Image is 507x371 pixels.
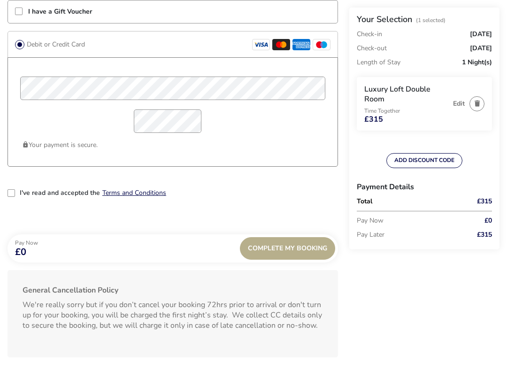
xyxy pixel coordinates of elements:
p: Your payment is secure. [22,138,323,152]
span: [DATE] [470,45,492,52]
h2: Your Selection [357,14,412,25]
p: Time Together [364,108,448,114]
span: 1 Night(s) [462,59,492,66]
span: £315 [364,116,383,123]
span: [DATE] [470,31,492,38]
input: card_name_pciproxy-c49qj8r0s9 [20,77,325,100]
p: Pay Later [357,228,465,242]
p: Pay Now [357,214,465,228]
p: Pay Now [15,240,38,246]
span: £0 [484,217,492,224]
button: Edit [453,100,465,107]
label: I've read and accepted the [20,190,100,196]
span: £315 [477,198,492,205]
p: Check-out [357,41,387,55]
span: Complete My Booking [248,245,327,252]
p: Length of Stay [357,55,400,70]
span: £0 [15,247,38,257]
button: Terms and Conditions [102,189,166,196]
p: We're really sorry but if you don’t cancel your booking 72hrs prior to arrival or don't turn up f... [23,296,323,335]
b: General Cancellation Policy [23,285,118,295]
div: Complete My Booking [240,237,335,260]
h3: Payment Details [357,176,492,198]
span: (1 Selected) [416,16,446,24]
h3: Luxury Loft Double Room [364,85,448,104]
p: Check-in [357,31,382,38]
p: Total [357,198,465,205]
label: I have a Gift Voucher [28,8,92,15]
p-checkbox: 2-term_condi [8,189,16,198]
label: Debit or Credit Card [24,39,85,50]
span: £315 [477,232,492,238]
button: ADD DISCOUNT CODE [386,153,462,168]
